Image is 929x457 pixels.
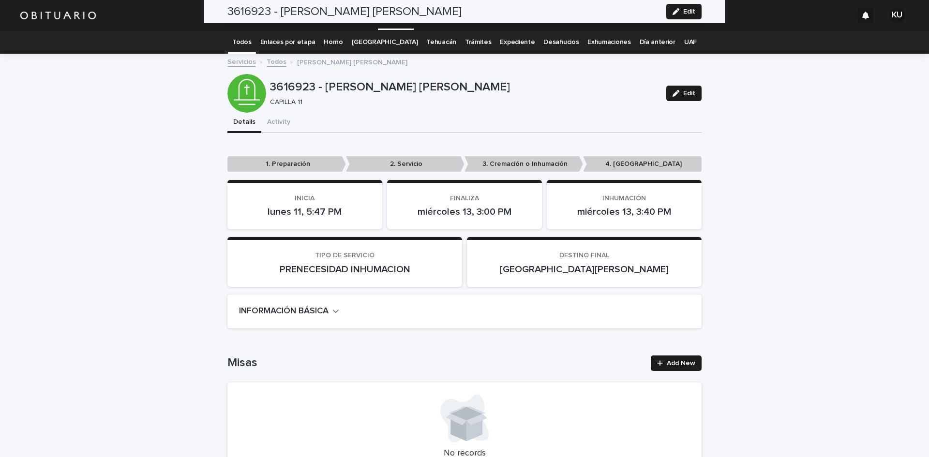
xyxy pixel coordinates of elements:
[683,90,695,97] span: Edit
[227,356,645,370] h1: Misas
[889,8,905,23] div: KU
[239,264,450,275] p: PRENECESIDAD INHUMACION
[651,355,702,371] a: Add New
[324,31,343,54] a: Horno
[270,98,655,106] p: CAPILLA 11
[479,264,690,275] p: [GEOGRAPHIC_DATA][PERSON_NAME]
[227,156,346,172] p: 1. Preparación
[464,156,583,172] p: 3. Cremación o Inhumación
[239,306,329,317] h2: INFORMACIÓN BÁSICA
[227,113,261,133] button: Details
[450,195,479,202] span: FINALIZA
[352,31,418,54] a: [GEOGRAPHIC_DATA]
[261,113,296,133] button: Activity
[19,6,97,25] img: HUM7g2VNRLqGMmR9WVqf
[346,156,464,172] p: 2. Servicio
[465,31,492,54] a: Trámites
[239,206,371,218] p: lunes 11, 5:47 PM
[232,31,251,54] a: Todos
[260,31,315,54] a: Enlaces por etapa
[587,31,630,54] a: Exhumaciones
[684,31,697,54] a: UAF
[500,31,535,54] a: Expediente
[426,31,456,54] a: Tehuacán
[297,56,407,67] p: [PERSON_NAME] [PERSON_NAME]
[295,195,315,202] span: INICIA
[559,252,609,259] span: DESTINO FINAL
[239,306,339,317] button: INFORMACIÓN BÁSICA
[558,206,690,218] p: miércoles 13, 3:40 PM
[602,195,646,202] span: INHUMACIÓN
[315,252,375,259] span: TIPO DE SERVICIO
[267,56,286,67] a: Todos
[667,360,695,367] span: Add New
[666,86,702,101] button: Edit
[640,31,675,54] a: Día anterior
[399,206,530,218] p: miércoles 13, 3:00 PM
[227,56,256,67] a: Servicios
[583,156,702,172] p: 4. [GEOGRAPHIC_DATA]
[270,80,659,94] p: 3616923 - [PERSON_NAME] [PERSON_NAME]
[543,31,579,54] a: Desahucios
